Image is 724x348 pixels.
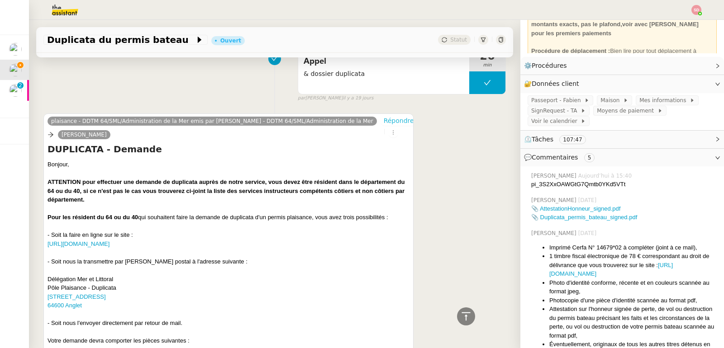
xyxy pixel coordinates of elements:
[531,47,713,73] div: Bien lire pour tout déplacement à organiser⚠️
[549,243,717,252] li: Imprimé Cerfa N° 14679*02 à compléter (joint à ce mail),
[48,293,106,300] a: [STREET_ADDRESS]
[469,51,505,61] span: 26
[531,196,578,204] span: [PERSON_NAME]
[639,96,690,105] span: Mes informations
[600,96,623,105] span: Maison
[549,252,717,278] li: 1 timbre fiscal électronique de 78 € correspondant au droit de délivrance que vous trouverez sur ...
[9,43,22,56] img: users%2Fjeuj7FhI7bYLyCU6UIN9LElSS4x1%2Favatar%2F1678820456145.jpeg
[304,69,464,79] span: & dossier duplicata
[19,82,22,90] p: 2
[520,149,724,166] div: 💬Commentaires 5
[520,57,724,75] div: ⚙️Procédures
[532,62,567,69] span: Procédures
[559,135,586,144] nz-tag: 107:47
[531,117,581,126] span: Voir le calendrier
[304,55,464,68] span: Appel
[220,38,241,43] div: Ouvert
[578,172,633,180] span: Aujourd’hui à 15:40
[531,205,620,212] a: 📎 AttestationHonneur_signed.pdf
[549,296,717,305] li: Photocopie d'une pièce d'identité scannée au format pdf,
[549,278,717,296] li: Photo d'identité conforme, récente et en couleurs scannée au format jpeg,
[531,106,581,115] span: SignRequest - TA
[531,2,713,38] div: ⚠️ne pas utiliser carte pro 1119, => procédure : paiement achats,
[524,154,598,161] span: 💬
[58,131,110,139] a: [PERSON_NAME]
[48,179,405,221] b: ATTENTION pour effectuer une demande de duplicata auprès de notre service, vous devez être réside...
[531,47,610,54] u: Procédure de déplacement :
[381,116,425,126] button: Répondre
[532,154,578,161] span: Commentaires
[9,64,22,76] img: users%2FNsDxpgzytqOlIY2WSYlFcHtx26m1%2Favatar%2F8901.jpg
[584,153,595,162] nz-tag: 5
[531,12,699,37] strong: attention mettre les montants exacts, pas le plafond,voir avec [PERSON_NAME] pour les premiers pa...
[48,143,410,155] h4: DUPLICATA - Demande
[532,136,553,143] span: Tâches
[450,37,467,43] span: Statut
[343,94,374,102] span: il y a 19 jours
[532,80,579,87] span: Données client
[524,61,571,71] span: ⚙️
[531,229,578,237] span: [PERSON_NAME]
[691,5,701,15] img: svg
[531,180,717,189] div: pi_3S2XxOAWGtG7Qmtb0YKd5VTt
[549,305,717,340] li: Attestation sur l'honneur signée de perte, de vol ou destruction du permis bateau précisant les f...
[48,240,110,247] a: [URL][DOMAIN_NAME]
[597,106,657,115] span: Moyens de paiement
[298,94,373,102] small: [PERSON_NAME]
[47,35,195,44] span: Duplicata du permis bateau
[524,79,583,89] span: 🔐
[48,117,377,125] a: plaisance - DDTM 64/SML/Administration de la Mer emis par [PERSON_NAME] - DDTM 64/SML/Administrat...
[531,172,578,180] span: [PERSON_NAME]
[298,94,305,102] span: par
[520,75,724,93] div: 🔐Données client
[524,136,593,143] span: ⏲️
[384,116,414,125] span: Répondre
[531,214,637,221] a: 📎 Duplicata_permis_bateau_signed.pdf
[469,61,505,69] span: min
[531,96,584,105] span: Passeport - Fabien
[578,196,599,204] span: [DATE]
[9,84,22,97] img: users%2FC9SBsJ0duuaSgpQFj5LgoEX8n0o2%2Favatar%2Fec9d51b8-9413-4189-adfb-7be4d8c96a3c
[48,302,82,309] a: 64600 Anglet
[17,82,24,89] nz-badge-sup: 2
[578,229,599,237] span: [DATE]
[520,131,724,148] div: ⏲️Tâches 107:47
